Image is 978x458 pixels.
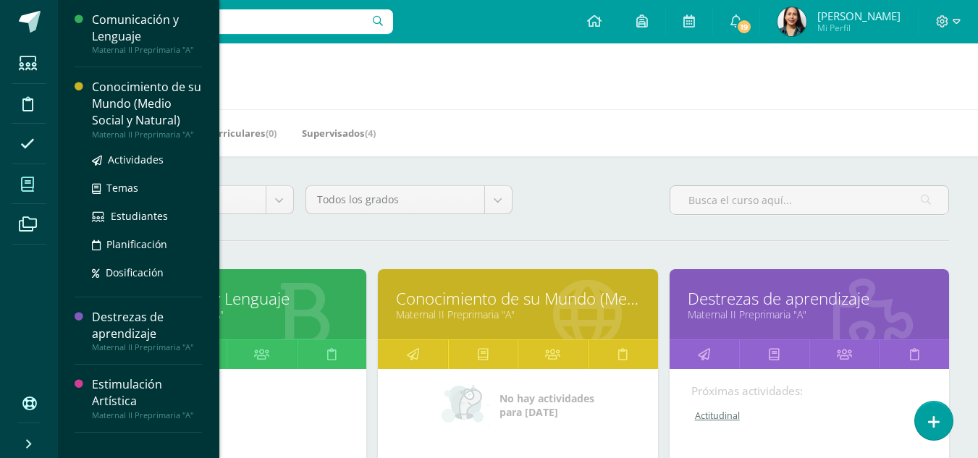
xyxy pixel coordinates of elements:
[306,186,512,213] a: Todos los grados
[92,264,202,281] a: Dosificación
[92,309,202,342] div: Destrezas de aprendizaje
[163,122,277,145] a: Mis Extracurriculares(0)
[317,186,473,213] span: Todos los grados
[92,130,202,140] div: Maternal II Preprimaria "A"
[105,287,348,310] a: Comunicación y Lenguaje
[92,208,202,224] a: Estudiantes
[688,308,931,321] a: Maternal II Preprimaria "A"
[777,7,806,36] img: 187ae3aa270cae79ea3ff651c5efd2bf.png
[396,308,639,321] a: Maternal II Preprimaria "A"
[670,186,948,214] input: Busca el curso aquí...
[499,391,594,419] span: No hay actividades para [DATE]
[92,45,202,55] div: Maternal II Preprimaria "A"
[396,287,639,310] a: Conocimiento de su Mundo (Medio Social y Natural)
[92,342,202,352] div: Maternal II Preprimaria "A"
[688,287,931,310] a: Destrezas de aprendizaje
[108,153,164,166] span: Actividades
[105,308,348,321] a: Maternal II Preprimaria "A"
[106,181,138,195] span: Temas
[92,179,202,196] a: Temas
[109,383,345,399] div: Próximas actividades:
[92,376,202,420] a: Estimulación ArtísticaMaternal II Preprimaria "A"
[92,79,202,139] a: Conocimiento de su Mundo (Medio Social y Natural)Maternal II Preprimaria "A"
[106,266,164,279] span: Dosificación
[92,309,202,352] a: Destrezas de aprendizajeMaternal II Preprimaria "A"
[266,127,277,140] span: (0)
[92,12,202,55] a: Comunicación y LenguajeMaternal II Preprimaria "A"
[817,22,901,34] span: Mi Perfil
[92,79,202,129] div: Conocimiento de su Mundo (Medio Social y Natural)
[111,209,168,223] span: Estudiantes
[92,236,202,253] a: Planificación
[691,383,927,399] div: Próximas actividades:
[302,122,376,145] a: Supervisados(4)
[365,127,376,140] span: (4)
[817,9,901,23] span: [PERSON_NAME]
[736,19,752,35] span: 19
[92,376,202,410] div: Estimulación Artística
[109,410,346,422] a: Parcial
[92,12,202,45] div: Comunicación y Lenguaje
[92,151,202,168] a: Actividades
[691,410,929,422] a: Actitudinal
[106,237,167,251] span: Planificación
[442,383,489,427] img: no_activities_small.png
[92,410,202,420] div: Maternal II Preprimaria "A"
[67,9,393,34] input: Busca un usuario...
